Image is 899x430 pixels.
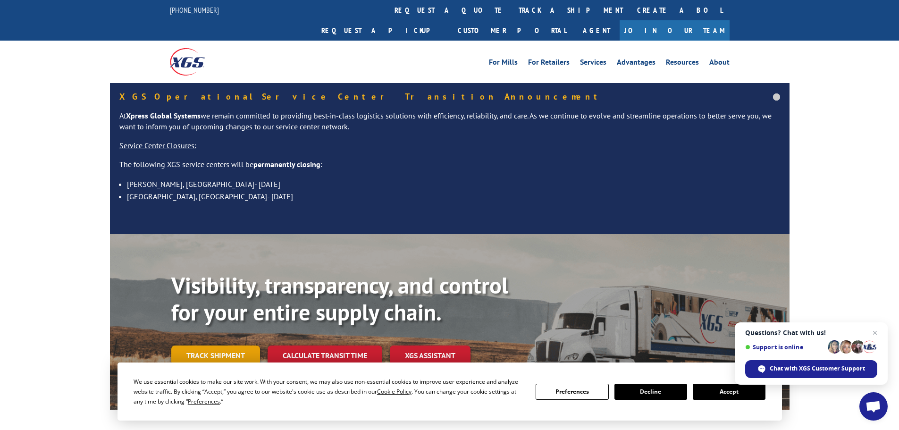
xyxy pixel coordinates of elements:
a: Customer Portal [451,20,573,41]
span: Chat with XGS Customer Support [770,364,865,373]
div: Cookie Consent Prompt [118,363,782,421]
a: XGS ASSISTANT [390,346,471,366]
a: Join Our Team [620,20,730,41]
a: Agent [573,20,620,41]
span: Preferences [188,397,220,405]
strong: Xpress Global Systems [126,111,201,120]
a: Advantages [617,59,655,69]
li: [PERSON_NAME], [GEOGRAPHIC_DATA]- [DATE] [127,178,780,190]
p: The following XGS service centers will be : [119,159,780,178]
button: Preferences [536,384,608,400]
p: At we remain committed to providing best-in-class logistics solutions with efficiency, reliabilit... [119,110,780,141]
a: Request a pickup [314,20,451,41]
a: Track shipment [171,346,260,365]
b: Visibility, transparency, and control for your entire supply chain. [171,270,508,327]
a: [PHONE_NUMBER] [170,5,219,15]
li: [GEOGRAPHIC_DATA], [GEOGRAPHIC_DATA]- [DATE] [127,190,780,202]
button: Decline [614,384,687,400]
a: Calculate transit time [268,346,382,366]
u: Service Center Closures: [119,141,196,150]
span: Chat with XGS Customer Support [745,360,877,378]
a: Resources [666,59,699,69]
a: About [709,59,730,69]
button: Accept [693,384,765,400]
a: For Retailers [528,59,570,69]
span: Cookie Policy [377,388,412,396]
a: For Mills [489,59,518,69]
div: We use essential cookies to make our site work. With your consent, we may also use non-essential ... [134,377,524,406]
span: Support is online [745,344,824,351]
a: Open chat [859,392,888,421]
h5: XGS Operational Service Center Transition Announcement [119,93,780,101]
strong: permanently closing [253,160,320,169]
a: Services [580,59,606,69]
span: Questions? Chat with us! [745,329,877,337]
